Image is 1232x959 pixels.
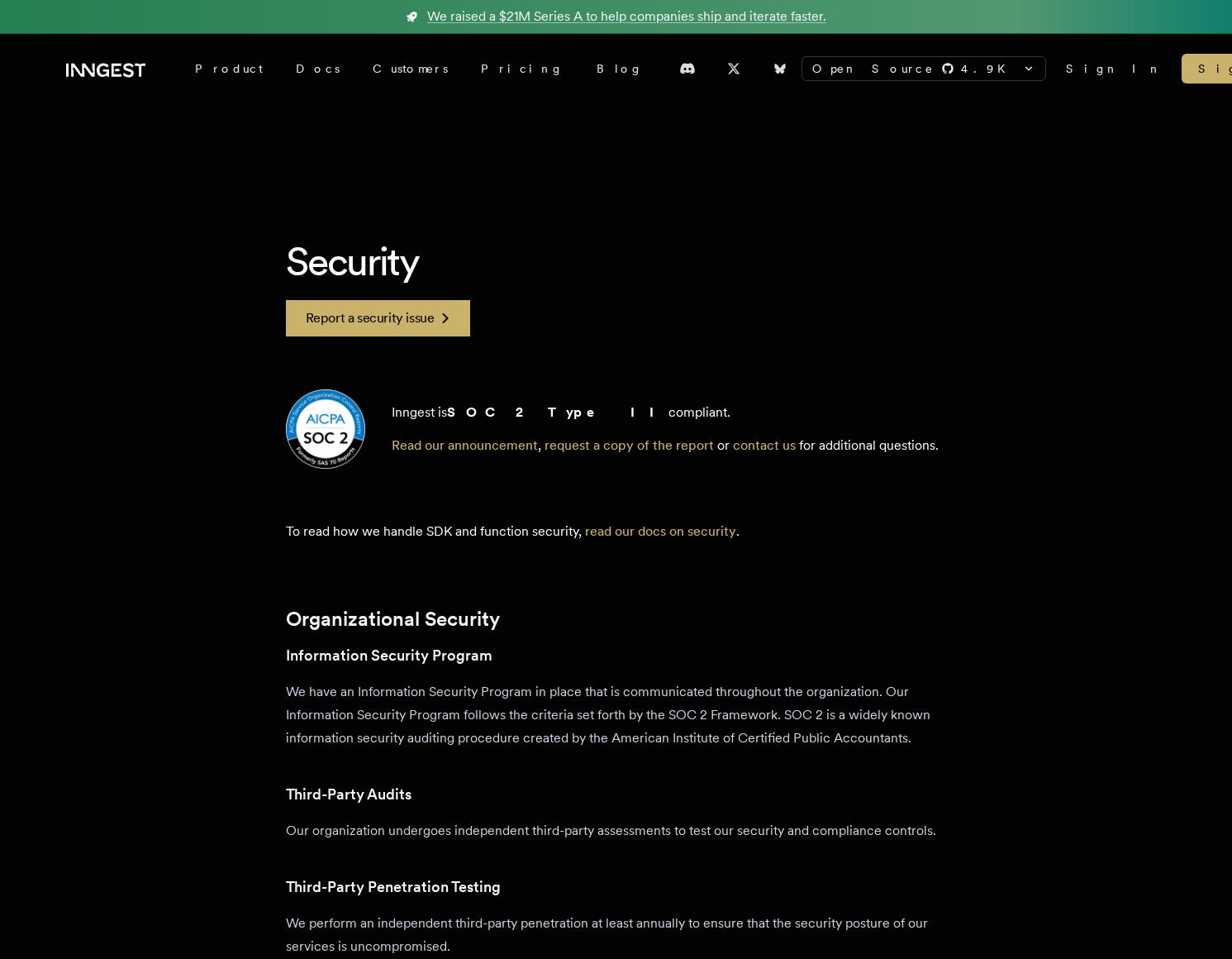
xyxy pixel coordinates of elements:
h3: Third-Party Audits [286,783,947,806]
p: Our organization undergoes independent third-party assessments to test our security and complianc... [286,819,947,842]
a: read our docs on security [585,523,736,539]
h2: Organizational Security [286,608,947,631]
h1: Security [286,236,947,287]
a: X [716,55,752,82]
a: Bluesky [762,55,798,82]
p: To read how we handle SDK and function security, . [286,522,947,542]
p: , or for additional questions. [392,436,939,456]
a: Sign In [1066,60,1162,77]
span: 4.9 K [961,60,1016,77]
a: Customers [356,54,464,83]
span: Open Source [812,60,935,77]
img: SOC 2 [286,389,365,469]
a: Discord [669,55,706,82]
a: Report a security issue [286,300,471,336]
a: contact us [733,437,796,453]
a: request a copy of the report [545,437,714,453]
p: Inngest is compliant. [392,403,939,422]
p: We have an Information Security Program in place that is communicated throughout the organization... [286,680,947,750]
p: We perform an independent third-party penetration at least annually to ensure that the security p... [286,912,947,958]
a: Blog [580,54,659,83]
h3: Information Security Program [286,644,947,667]
div: Product [178,54,279,83]
span: We raised a $21M Series A to help companies ship and iterate faster. [427,7,826,26]
h3: Third-Party Penetration Testing [286,876,947,899]
a: Read our announcement [392,437,538,453]
a: Docs [279,54,356,83]
strong: SOC 2 Type II [447,404,668,420]
a: Pricing [464,54,580,83]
